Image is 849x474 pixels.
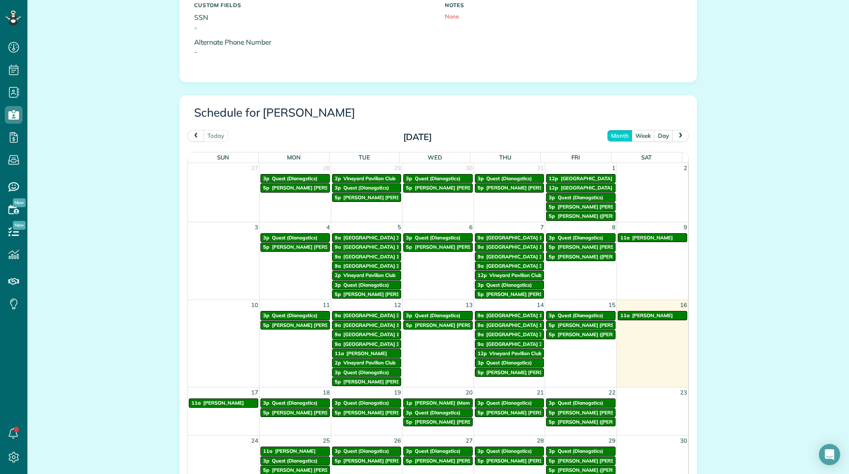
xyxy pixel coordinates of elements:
span: 5p [478,458,484,464]
span: 3p [406,175,412,182]
button: today [203,130,228,142]
span: [PERSON_NAME] [PERSON_NAME] Financial [486,458,591,464]
a: 9a [GEOGRAPHIC_DATA] 15 [475,243,544,251]
span: Quest (Dianogstics) [486,282,532,288]
span: 28 [322,163,331,173]
span: [PERSON_NAME] [PERSON_NAME] Financial [486,291,591,297]
span: 11a [335,350,344,356]
span: [PERSON_NAME] ([PERSON_NAME] HVAC) [558,419,658,425]
a: 5p [PERSON_NAME] [PERSON_NAME] Financial [260,408,330,417]
span: Quest (Dianogstics) [415,235,460,241]
a: 3p Quest (Dianogstics) [332,447,402,455]
span: 9a [478,244,484,250]
span: [PERSON_NAME] [PERSON_NAME] Financial [486,410,591,416]
span: Quest (Dianogstics) [558,448,603,454]
span: [GEOGRAPHIC_DATA] 33 [486,341,545,347]
span: Quest (Dianogstics) [272,400,317,406]
a: 5p [PERSON_NAME] [PERSON_NAME] Financial [403,456,473,465]
span: 30 [465,163,474,173]
span: [PERSON_NAME] [203,400,244,406]
a: 5p [PERSON_NAME] [PERSON_NAME] Financial [475,290,544,299]
span: Quest (Dianogstics) [272,175,317,182]
span: [PERSON_NAME] [PERSON_NAME] Financial [415,458,519,464]
a: 5p [PERSON_NAME] [PERSON_NAME] Financial [475,368,544,377]
span: [PERSON_NAME] (Moms Account) [415,400,495,406]
a: 2p Vineyard Pavilion Club [332,271,402,280]
h3: Schedule for [PERSON_NAME] [194,106,682,119]
span: 3p [335,282,341,288]
span: 8 [611,222,616,232]
a: 3p Quest (Dianogstics) [475,398,544,407]
span: Quest (Dianogstics) [415,312,460,319]
a: 3p Quest (Dianogstics) [260,311,330,320]
span: 5p [406,322,412,328]
button: month [607,130,633,142]
a: 11a [PERSON_NAME] [618,233,687,242]
h5: CUSTOM FIELDS [194,2,432,8]
span: [GEOGRAPHIC_DATA] 15 [486,244,545,250]
span: 3p [549,448,555,454]
a: 3p Quest (Dianogstics) [403,408,473,417]
a: 5p [PERSON_NAME] [PERSON_NAME] Financial [332,290,402,299]
span: Vineyard Pavilion Club [344,360,396,366]
a: 5p [PERSON_NAME] [PERSON_NAME] Financial [403,417,473,426]
span: 3p [478,448,484,454]
span: 18 [322,387,331,398]
a: 9a [GEOGRAPHIC_DATA] 34 [475,330,544,339]
span: Quest (Dianogstics) [344,282,389,288]
span: Quest (Dianogstics) [486,360,532,366]
span: Vineyard Pavilion Club [490,272,542,278]
span: 5p [549,410,555,416]
span: New [13,198,26,207]
span: 5p [406,185,412,191]
span: [PERSON_NAME] [PERSON_NAME] Financial [344,410,448,416]
span: [PERSON_NAME] [632,235,673,241]
span: [PERSON_NAME] ([PERSON_NAME] HVAC) [558,213,658,219]
span: Mon [287,154,301,161]
span: 19 [393,387,402,398]
span: 3p [549,235,555,241]
a: 3p Quest (Dianogstics) [475,174,544,183]
span: 3p [406,312,412,319]
span: 5p [263,185,269,191]
span: 5p [549,458,555,464]
span: [GEOGRAPHIC_DATA] 14 [344,322,402,328]
span: 5p [549,213,555,219]
a: 3p Quest (Dianogstics) [260,456,330,465]
span: 3 [254,222,259,232]
span: 11a [620,235,630,241]
a: 3p Quest (Dianogstics) [260,233,330,242]
a: 5p [PERSON_NAME] [PERSON_NAME] Financial [475,456,544,465]
span: 1p [406,400,412,406]
a: 3p Quest (Dianogstics) [332,368,402,377]
span: [GEOGRAPHIC_DATA] 34 [486,331,545,337]
h5: NOTES [445,2,682,8]
span: 5p [478,291,484,297]
a: 9a [GEOGRAPHIC_DATA] 34 [332,262,402,270]
a: 9a [GEOGRAPHIC_DATA] 33 [332,311,402,320]
a: 5p [PERSON_NAME] ([PERSON_NAME] HVAC) [546,212,616,220]
a: 5p [PERSON_NAME] [PERSON_NAME] Financial [332,193,402,202]
span: Quest (Dianogstics) [486,175,532,182]
span: [PERSON_NAME] [PERSON_NAME] Financial [344,291,448,297]
span: Vineyard Pavilion Club [344,272,396,278]
span: [PERSON_NAME] [PERSON_NAME] Financial [558,322,662,328]
span: 3p [335,400,341,406]
span: [PERSON_NAME] [632,312,673,319]
a: 9a [GEOGRAPHIC_DATA] 14 [332,321,402,330]
span: [GEOGRAPHIC_DATA] 14 [486,312,545,319]
a: 9a [GEOGRAPHIC_DATA] 14 [475,311,544,320]
span: 9a [335,235,341,241]
span: [PERSON_NAME] ([PERSON_NAME] HVAC) [558,331,658,337]
span: [GEOGRAPHIC_DATA] 34 [344,341,402,347]
span: 5p [335,194,341,201]
div: Open Intercom Messenger [819,444,840,465]
a: 5p [PERSON_NAME] [PERSON_NAME] Financial [546,456,616,465]
a: 12p Vineyard Pavilion Club [475,271,544,280]
span: 11 [322,300,331,310]
span: [PERSON_NAME] [PERSON_NAME] Financial [558,410,662,416]
span: [PERSON_NAME] [PERSON_NAME] Financial [558,458,662,464]
a: 5p [PERSON_NAME] [PERSON_NAME] Financial [546,243,616,251]
a: 3p Quest (Dianogstics) [403,311,473,320]
a: 3p Quest (Dianogstics) [260,398,330,407]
